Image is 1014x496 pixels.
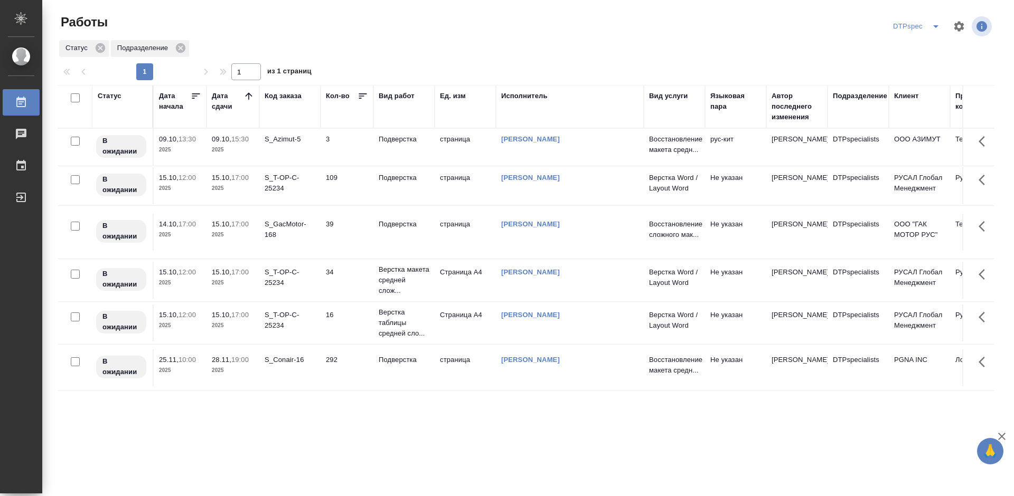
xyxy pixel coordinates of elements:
p: Подразделение [117,43,172,53]
span: Настроить таблицу [946,14,972,39]
td: 16 [321,304,373,341]
div: Автор последнего изменения [772,91,822,122]
p: 12:00 [179,268,196,276]
p: В ожидании [102,174,140,195]
td: Не указан [705,349,766,386]
td: Страница А4 [435,304,496,341]
p: В ожидании [102,269,140,290]
div: Исполнитель назначен, приступать к работе пока рано [95,134,147,159]
div: Код заказа [265,91,302,101]
div: Исполнитель [501,91,548,101]
p: 17:00 [179,220,196,228]
a: [PERSON_NAME] [501,135,560,143]
p: В ожидании [102,356,140,377]
td: Не указан [705,214,766,251]
td: 3 [321,129,373,166]
p: 15.10, [159,174,179,182]
td: DTPspecialists [828,214,889,251]
p: 09.10, [212,135,231,143]
p: ООО "ГАК МОТОР РУС" [894,219,945,240]
p: Верстка Word / Layout Word [649,310,700,331]
td: [PERSON_NAME] [766,214,828,251]
p: 25.11, [159,356,179,364]
p: Восстановление сложного мак... [649,219,700,240]
p: 2025 [159,230,201,240]
td: DTPspecialists [828,262,889,299]
div: S_T-OP-C-25234 [265,267,315,288]
div: Кол-во [326,91,350,101]
p: 19:00 [231,356,249,364]
p: Восстановление макета средн... [649,134,700,155]
div: S_T-OP-C-25234 [265,310,315,331]
p: 2025 [159,278,201,288]
div: S_Azimut-5 [265,134,315,145]
p: 15.10, [212,220,231,228]
a: [PERSON_NAME] [501,311,560,319]
a: [PERSON_NAME] [501,174,560,182]
div: Языковая пара [710,91,761,112]
p: 17:00 [231,311,249,319]
p: Верстка макета средней слож... [379,264,429,296]
p: В ожидании [102,311,140,332]
button: Здесь прячутся важные кнопки [972,167,998,193]
span: Посмотреть информацию [972,16,994,36]
div: Вид работ [379,91,415,101]
td: DTPspecialists [828,349,889,386]
p: 2025 [212,320,254,331]
td: Локализация [950,349,1011,386]
div: Исполнитель назначен, приступать к работе пока рано [95,173,147,197]
p: РУСАЛ Глобал Менеджмент [894,267,945,288]
td: страница [435,214,496,251]
p: 12:00 [179,174,196,182]
a: [PERSON_NAME] [501,268,560,276]
p: 17:00 [231,268,249,276]
p: Подверстка [379,219,429,230]
button: Здесь прячутся важные кнопки [972,349,998,375]
td: Технический [950,214,1011,251]
td: [PERSON_NAME] [766,167,828,204]
button: Здесь прячутся важные кнопки [972,214,998,239]
p: В ожидании [102,221,140,242]
td: [PERSON_NAME] [766,262,828,299]
td: Не указан [705,262,766,299]
p: 2025 [159,320,201,331]
div: Проектная команда [955,91,1006,112]
td: Не указан [705,304,766,341]
div: S_T-OP-C-25234 [265,173,315,194]
p: 17:00 [231,220,249,228]
td: [PERSON_NAME] [766,349,828,386]
td: страница [435,349,496,386]
div: S_GacMotor-168 [265,219,315,240]
p: 15.10, [159,268,179,276]
td: [PERSON_NAME] [766,304,828,341]
p: Верстка Word / Layout Word [649,267,700,288]
span: Работы [58,14,108,31]
p: 15.10, [212,174,231,182]
p: 17:00 [231,174,249,182]
div: Статус [59,40,109,57]
p: 15.10, [159,311,179,319]
p: 15.10, [212,311,231,319]
div: Исполнитель назначен, приступать к работе пока рано [95,355,147,379]
p: 2025 [159,183,201,194]
p: 09.10, [159,135,179,143]
p: РУСАЛ Глобал Менеджмент [894,173,945,194]
div: Ед. изм [440,91,466,101]
p: ООО АЗИМУТ [894,134,945,145]
p: Подверстка [379,173,429,183]
button: Здесь прячутся важные кнопки [972,262,998,287]
td: Русал [950,167,1011,204]
p: РУСАЛ Глобал Менеджмент [894,310,945,331]
td: DTPspecialists [828,304,889,341]
p: Подверстка [379,355,429,365]
td: 39 [321,214,373,251]
td: 34 [321,262,373,299]
button: Здесь прячутся важные кнопки [972,129,998,154]
td: DTPspecialists [828,129,889,166]
span: 🙏 [981,440,999,462]
div: split button [890,18,946,35]
p: Восстановление макета средн... [649,355,700,376]
td: 109 [321,167,373,204]
p: 2025 [212,230,254,240]
div: S_Conair-16 [265,355,315,365]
